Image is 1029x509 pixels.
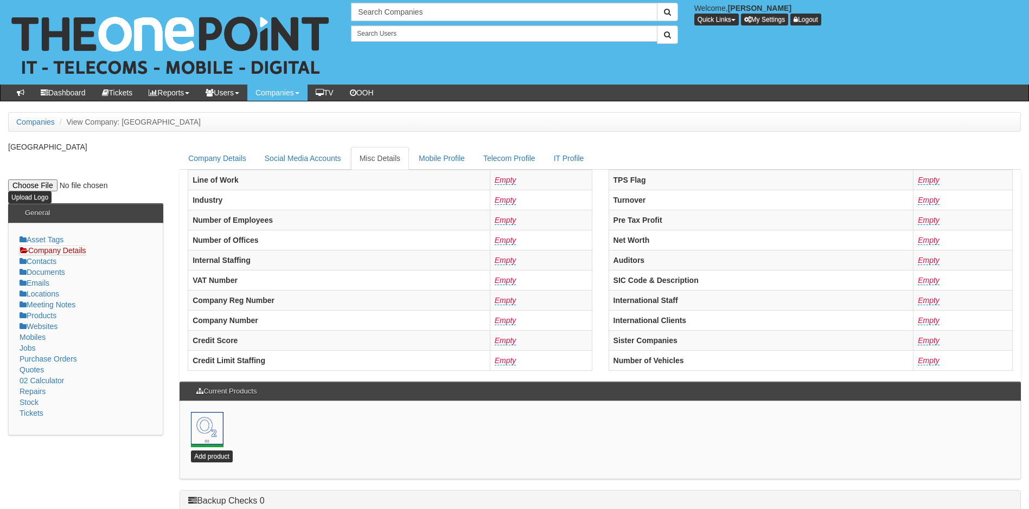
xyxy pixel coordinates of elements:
[741,14,789,25] a: My Settings
[410,147,474,170] a: Mobile Profile
[495,356,516,365] a: Empty
[609,330,913,350] th: Sister Companies
[475,147,544,170] a: Telecom Profile
[188,190,490,210] th: Industry
[247,85,308,101] a: Companies
[188,270,490,290] th: VAT Number
[694,14,739,25] button: Quick Links
[351,147,409,170] a: Misc Details
[609,250,913,270] th: Auditors
[188,310,490,330] th: Company Number
[609,350,913,370] th: Number of Vehicles
[188,170,490,190] th: Line of Work
[191,412,223,444] img: o2.png
[188,330,490,350] th: Credit Score
[20,279,49,287] a: Emails
[188,210,490,230] th: Number of Employees
[545,147,593,170] a: IT Profile
[20,268,65,276] a: Documents
[609,290,913,310] th: International Staff
[918,196,939,205] a: Empty
[495,316,516,325] a: Empty
[609,230,913,250] th: Net Worth
[8,191,52,203] input: Upload Logo
[94,85,141,101] a: Tickets
[342,85,382,101] a: OOH
[728,4,791,12] b: [PERSON_NAME]
[20,204,55,222] h3: General
[495,236,516,245] a: Empty
[918,276,939,285] a: Empty
[790,14,821,25] a: Logout
[57,117,201,127] li: View Company: [GEOGRAPHIC_DATA]
[495,276,516,285] a: Empty
[495,296,516,305] a: Empty
[33,85,94,101] a: Dashboard
[191,382,262,401] h3: Current Products
[188,496,265,505] a: Backup Checks 0
[188,350,490,370] th: Credit Limit Staffing
[20,311,56,320] a: Products
[191,412,223,444] a: Mobile o2<br> 18th Nov 2019 <br> 18th Nov 2021
[918,256,939,265] a: Empty
[495,176,516,185] a: Empty
[495,256,516,265] a: Empty
[609,170,913,190] th: TPS Flag
[918,336,939,345] a: Empty
[20,365,44,374] a: Quotes
[20,344,36,352] a: Jobs
[256,147,350,170] a: Social Media Accounts
[20,235,63,244] a: Asset Tags
[20,246,86,255] a: Company Details
[686,3,1029,25] div: Welcome,
[308,85,342,101] a: TV
[20,409,43,417] a: Tickets
[918,316,939,325] a: Empty
[140,85,197,101] a: Reports
[180,147,255,170] a: Company Details
[918,356,939,365] a: Empty
[20,322,57,331] a: Websites
[609,210,913,230] th: Pre Tax Profit
[191,450,233,462] a: Add product
[188,290,490,310] th: Company Reg Number
[495,196,516,205] a: Empty
[20,387,46,396] a: Repairs
[20,398,39,407] a: Stock
[20,300,75,309] a: Meeting Notes
[918,236,939,245] a: Empty
[609,190,913,210] th: Turnover
[351,3,657,21] input: Search Companies
[20,355,77,363] a: Purchase Orders
[188,250,490,270] th: Internal Staffing
[495,336,516,345] a: Empty
[918,176,939,185] a: Empty
[495,216,516,225] a: Empty
[20,289,59,298] a: Locations
[918,296,939,305] a: Empty
[918,216,939,225] a: Empty
[20,376,65,385] a: 02 Calculator
[8,141,163,152] p: [GEOGRAPHIC_DATA]
[197,85,247,101] a: Users
[20,333,46,342] a: Mobiles
[16,118,55,126] a: Companies
[351,25,657,42] input: Search Users
[20,257,56,266] a: Contacts
[609,310,913,330] th: International Clients
[609,270,913,290] th: SIC Code & Description
[188,230,490,250] th: Number of Offices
